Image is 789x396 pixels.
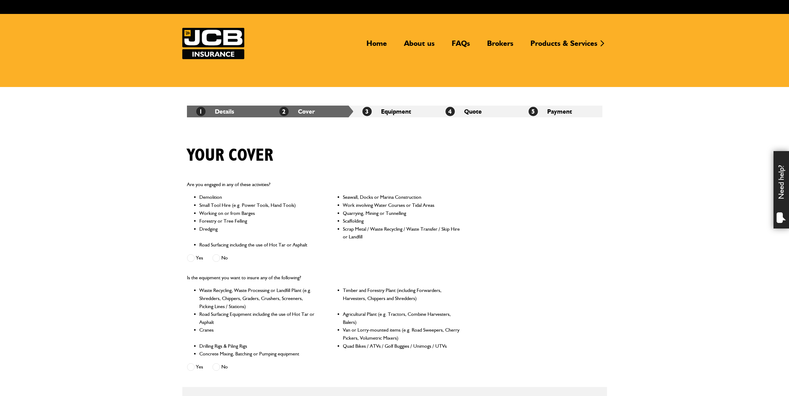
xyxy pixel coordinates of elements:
label: No [212,254,228,262]
img: JCB Insurance Services logo [182,28,244,59]
span: 3 [362,107,372,116]
li: Forestry or Tree Felling [199,217,317,225]
li: Work involving Water Courses or Tidal Areas [343,201,460,209]
li: Payment [519,106,602,117]
div: Need help? [773,151,789,228]
li: Dredging [199,225,317,241]
li: Agricultural Plant (e.g. Tractors, Combine Harvesters, Balers) [343,310,460,326]
span: 4 [445,107,455,116]
li: Quarrying, Mining or Tunnelling [343,209,460,217]
li: Waste Recycling, Waste Processing or Landfill Plant (e.g. Shredders, Chippers, Graders, Crushers,... [199,286,317,310]
li: Concrete Mixing, Batching or Pumping equipment [199,350,317,358]
h1: Your cover [187,145,273,166]
a: Brokers [482,39,518,53]
li: Cover [270,106,353,117]
li: Van or Lorry-mounted items (e.g. Road Sweepers, Cherry Pickers, Volumetric Mixers) [343,326,460,342]
li: Cranes [199,326,317,342]
li: Timber and Forestry Plant (including Forwarders, Harvesters, Chippers and Shredders) [343,286,460,310]
span: 5 [529,107,538,116]
li: Seawall, Docks or Marina Construction [343,193,460,201]
a: Home [362,39,392,53]
li: Small Tool Hire (e.g. Power Tools, Hand Tools) [199,201,317,209]
label: Yes [187,254,203,262]
li: Quote [436,106,519,117]
li: Road Surfacing Equipment including the use of Hot Tar or Asphalt [199,310,317,326]
span: 2 [279,107,289,116]
li: Quad Bikes / ATVs / Golf Buggies / Unimogs / UTVs [343,342,460,350]
li: Road Surfacing including the use of Hot Tar or Asphalt [199,241,317,249]
li: Scaffolding [343,217,460,225]
a: JCB Insurance Services [182,28,244,59]
span: 1 [196,107,206,116]
p: Is the equipment you want to insure any of the following? [187,274,461,282]
li: Demolition [199,193,317,201]
label: No [212,363,228,371]
label: Yes [187,363,203,371]
li: Equipment [353,106,436,117]
a: Products & Services [526,39,602,53]
li: Drilling Rigs & Piling Rigs [199,342,317,350]
p: Are you engaged in any of these activities? [187,181,461,189]
a: 1Details [196,108,234,115]
a: FAQs [447,39,475,53]
li: Working on or from Barges [199,209,317,217]
li: Scrap Metal / Waste Recycling / Waste Transfer / Skip Hire or Landfill [343,225,460,241]
a: About us [399,39,439,53]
